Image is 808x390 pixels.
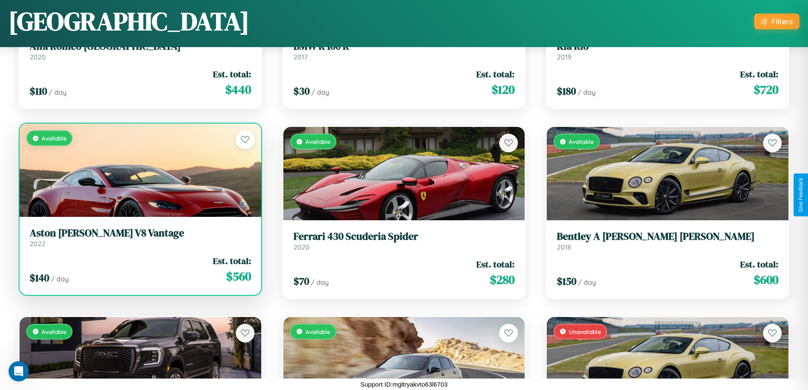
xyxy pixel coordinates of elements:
span: Available [305,328,330,335]
span: / day [311,88,329,96]
span: Unavailable [569,328,601,335]
span: Est. total: [213,255,251,267]
iframe: Intercom live chat [8,361,29,382]
div: Filters [772,17,793,26]
span: / day [49,88,67,96]
span: $ 70 [294,274,309,288]
span: 2022 [30,239,45,248]
span: / day [578,88,596,96]
button: Filters [754,14,800,29]
span: / day [311,278,329,286]
span: Available [305,138,330,145]
span: $ 140 [30,271,49,285]
h1: [GEOGRAPHIC_DATA] [8,4,249,39]
span: $ 120 [492,81,514,98]
span: Est. total: [476,258,514,270]
a: Ferrari 430 Scuderia Spider2020 [294,230,515,251]
span: / day [578,278,596,286]
span: Available [42,135,67,142]
span: Available [569,138,594,145]
span: $ 150 [557,274,576,288]
a: BMW R 100 R2017 [294,40,515,61]
span: $ 560 [226,268,251,285]
span: $ 440 [225,81,251,98]
span: Est. total: [740,68,778,80]
a: Bentley A [PERSON_NAME] [PERSON_NAME]2018 [557,230,778,251]
span: $ 30 [294,84,310,98]
h3: Alfa Romeo [GEOGRAPHIC_DATA] [30,40,251,53]
span: $ 600 [754,271,778,288]
span: Available [42,328,67,335]
span: Est. total: [213,68,251,80]
span: $ 280 [490,271,514,288]
span: Est. total: [476,68,514,80]
span: / day [51,275,69,283]
div: Give Feedback [798,178,804,212]
span: $ 110 [30,84,47,98]
a: Aston [PERSON_NAME] V8 Vantage2022 [30,227,251,248]
span: 2018 [557,243,571,251]
h3: Ferrari 430 Scuderia Spider [294,230,515,243]
p: Support ID: mgltryakvto63l6703 [361,379,448,390]
a: Kia Rio2019 [557,40,778,61]
span: 2017 [294,53,308,61]
a: Alfa Romeo [GEOGRAPHIC_DATA]2020 [30,40,251,61]
span: $ 720 [754,81,778,98]
span: Est. total: [740,258,778,270]
h3: Bentley A [PERSON_NAME] [PERSON_NAME] [557,230,778,243]
h3: Aston [PERSON_NAME] V8 Vantage [30,227,251,239]
span: 2019 [557,53,571,61]
span: $ 180 [557,84,576,98]
span: 2020 [30,53,46,61]
span: 2020 [294,243,310,251]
